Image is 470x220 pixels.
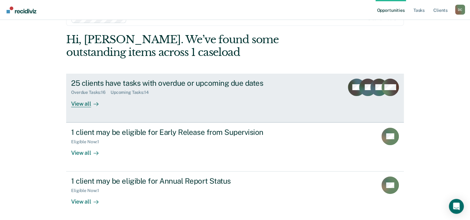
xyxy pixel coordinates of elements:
div: 25 clients have tasks with overdue or upcoming due dates [71,79,289,88]
img: Recidiviz [7,7,36,13]
div: 1 client may be eligible for Early Release from Supervision [71,128,289,137]
button: Profile dropdown button [455,5,465,15]
a: 25 clients have tasks with overdue or upcoming due datesOverdue Tasks:16Upcoming Tasks:14View all [66,74,404,122]
div: Eligible Now : 1 [71,139,104,144]
div: View all [71,193,106,205]
a: 1 client may be eligible for Early Release from SupervisionEligible Now:1View all [66,122,404,172]
div: Open Intercom Messenger [449,199,464,214]
div: D C [455,5,465,15]
div: Overdue Tasks : 16 [71,90,111,95]
div: View all [71,95,106,107]
div: Eligible Now : 1 [71,188,104,193]
div: Upcoming Tasks : 14 [111,90,154,95]
div: Hi, [PERSON_NAME]. We’ve found some outstanding items across 1 caseload [66,33,336,59]
div: View all [71,144,106,156]
div: 1 client may be eligible for Annual Report Status [71,176,289,186]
